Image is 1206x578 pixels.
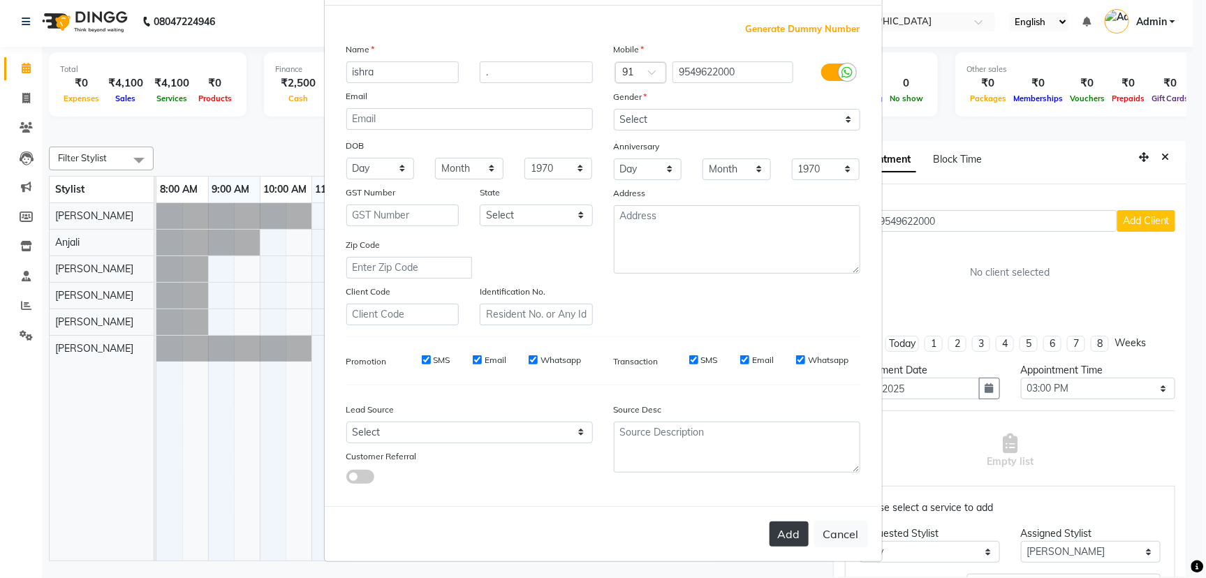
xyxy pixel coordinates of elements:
label: Lead Source [346,403,395,416]
label: SMS [701,354,718,366]
label: Email [485,354,506,366]
input: Enter Zip Code [346,257,472,279]
button: Cancel [814,521,868,547]
input: Last Name [480,61,593,83]
input: Resident No. or Any Id [480,304,593,325]
label: Whatsapp [808,354,848,366]
label: Name [346,43,375,56]
label: Whatsapp [541,354,581,366]
label: Address [614,187,646,200]
label: Promotion [346,355,387,368]
label: Identification No. [480,286,545,298]
label: Zip Code [346,239,381,251]
label: Anniversary [614,140,660,153]
label: GST Number [346,186,396,199]
label: Customer Referral [346,450,417,463]
label: Source Desc [614,403,662,416]
input: Email [346,108,593,130]
label: Mobile [614,43,645,56]
input: Mobile [672,61,793,83]
input: Client Code [346,304,459,325]
label: DOB [346,140,365,152]
label: Email [752,354,774,366]
label: Email [346,90,368,103]
label: Client Code [346,286,391,298]
input: First Name [346,61,459,83]
button: Add [770,521,809,547]
label: State [480,186,500,199]
label: SMS [434,354,450,366]
input: GST Number [346,205,459,226]
label: Transaction [614,355,659,368]
span: Generate Dummy Number [746,22,860,36]
label: Gender [614,91,647,103]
